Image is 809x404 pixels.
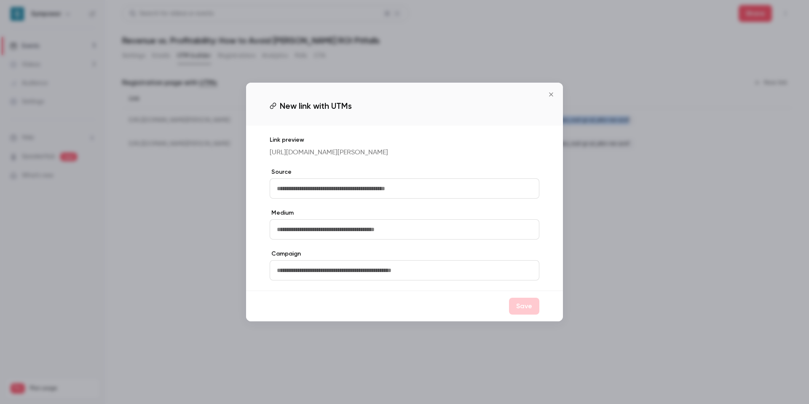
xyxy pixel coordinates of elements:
p: [URL][DOMAIN_NAME][PERSON_NAME] [270,148,539,158]
label: Medium [270,209,539,217]
label: Source [270,168,539,176]
label: Campaign [270,250,539,258]
span: New link with UTMs [280,100,352,112]
p: Link preview [270,136,539,144]
button: Close [543,86,560,103]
